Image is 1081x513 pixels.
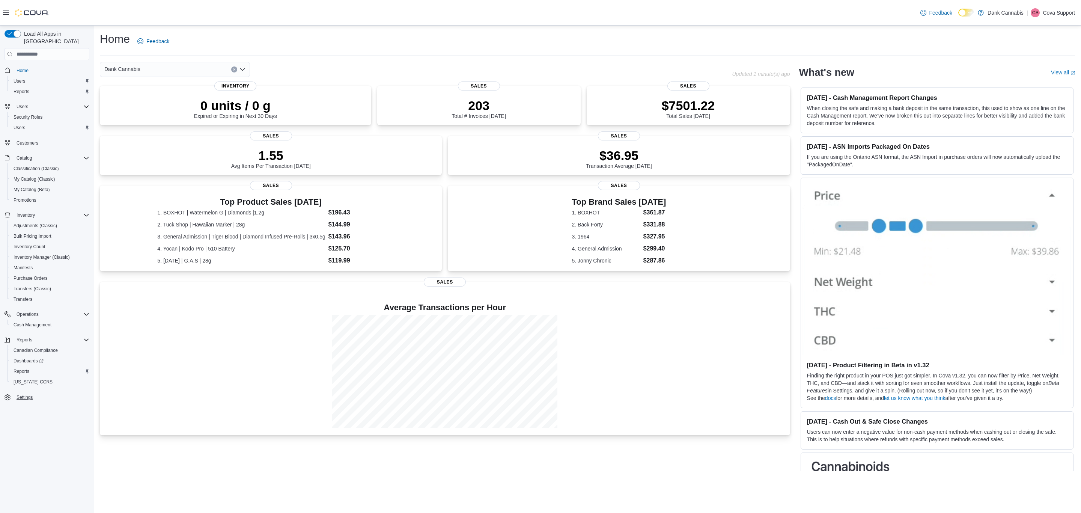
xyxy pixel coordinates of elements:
[11,295,89,304] span: Transfers
[8,320,92,330] button: Cash Management
[2,101,92,112] button: Users
[11,175,58,184] a: My Catalog (Classic)
[194,98,277,113] p: 0 units / 0 g
[8,252,92,263] button: Inventory Manager (Classic)
[157,198,384,207] h3: Top Product Sales [DATE]
[157,221,325,228] dt: 2. Tuck Shop | Hawaiian Marker | 28g
[8,356,92,366] a: Dashboards
[328,256,384,265] dd: $119.99
[643,256,666,265] dd: $287.86
[572,257,640,264] dt: 5. Jonny Chronic
[14,154,35,163] button: Catalog
[807,418,1067,425] h3: [DATE] - Cash Out & Safe Close Changes
[572,245,640,252] dt: 4. General Admission
[8,294,92,305] button: Transfers
[17,337,32,343] span: Reports
[14,322,51,328] span: Cash Management
[8,195,92,205] button: Promotions
[586,148,652,163] p: $36.95
[14,176,55,182] span: My Catalog (Classic)
[424,278,466,287] span: Sales
[643,232,666,241] dd: $327.95
[14,393,36,402] a: Settings
[157,245,325,252] dt: 4. Yocan | Kodo Pro | 510 Battery
[11,263,36,272] a: Manifests
[807,94,1067,101] h3: [DATE] - Cash Management Report Changes
[8,163,92,174] button: Classification (Classic)
[100,32,130,47] h1: Home
[14,368,29,374] span: Reports
[732,71,790,77] p: Updated 1 minute(s) ago
[643,220,666,229] dd: $331.88
[8,86,92,97] button: Reports
[11,274,51,283] a: Purchase Orders
[11,253,73,262] a: Inventory Manager (Classic)
[14,78,25,84] span: Users
[11,196,39,205] a: Promotions
[1031,8,1040,17] div: Cova Support
[598,131,640,140] span: Sales
[14,265,33,271] span: Manifests
[8,220,92,231] button: Adjustments (Classic)
[14,197,36,203] span: Promotions
[807,143,1067,150] h3: [DATE] - ASN Imports Packaged On Dates
[21,30,89,45] span: Load All Apps in [GEOGRAPHIC_DATA]
[2,309,92,320] button: Operations
[807,428,1067,443] p: Users can now enter a negative value for non-cash payment methods when cashing out or closing the...
[157,233,325,240] dt: 3. General Admission | Tiger Blood | Diamond Infused Pre-Rolls | 3x0.5g
[572,209,640,216] dt: 1. BOXHOT
[134,34,172,49] a: Feedback
[11,185,89,194] span: My Catalog (Beta)
[1070,71,1075,75] svg: External link
[157,257,325,264] dt: 5. [DATE] | G.A.S | 28g
[598,181,640,190] span: Sales
[11,87,32,96] a: Reports
[14,358,44,364] span: Dashboards
[250,131,292,140] span: Sales
[11,113,89,122] span: Security Roles
[328,208,384,217] dd: $196.43
[11,346,89,355] span: Canadian Compliance
[11,77,89,86] span: Users
[14,66,32,75] a: Home
[11,196,89,205] span: Promotions
[807,153,1067,168] p: If you are using the Ontario ASN format, the ASN Import in purchase orders will now automatically...
[572,233,640,240] dt: 3. 1964
[11,295,35,304] a: Transfers
[11,242,89,251] span: Inventory Count
[11,185,53,194] a: My Catalog (Beta)
[1027,8,1028,17] p: |
[8,231,92,241] button: Bulk Pricing Import
[14,65,89,75] span: Home
[988,8,1024,17] p: Dank Cannabis
[14,335,89,344] span: Reports
[11,175,89,184] span: My Catalog (Classic)
[106,303,784,312] h4: Average Transactions per Hour
[328,232,384,241] dd: $143.96
[825,395,836,401] a: docs
[14,233,51,239] span: Bulk Pricing Import
[11,77,28,86] a: Users
[807,361,1067,369] h3: [DATE] - Product Filtering in Beta in v1.32
[8,122,92,133] button: Users
[146,38,169,45] span: Feedback
[11,274,89,283] span: Purchase Orders
[14,335,35,344] button: Reports
[807,104,1067,127] p: When closing the safe and making a bank deposit in the same transaction, this used to show as one...
[14,89,29,95] span: Reports
[194,98,277,119] div: Expired or Expiring in Next 30 Days
[231,148,311,163] p: 1.55
[643,244,666,253] dd: $299.40
[452,98,506,113] p: 203
[643,208,666,217] dd: $361.87
[807,372,1067,394] p: Finding the right product in your POS just got simpler. In Cova v1.32, you can now filter by Pric...
[807,394,1067,402] p: See the for more details, and after you’ve given it a try.
[14,392,89,402] span: Settings
[8,366,92,377] button: Reports
[231,148,311,169] div: Avg Items Per Transaction [DATE]
[17,311,39,317] span: Operations
[2,65,92,75] button: Home
[8,377,92,387] button: [US_STATE] CCRS
[11,87,89,96] span: Reports
[11,377,89,386] span: Washington CCRS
